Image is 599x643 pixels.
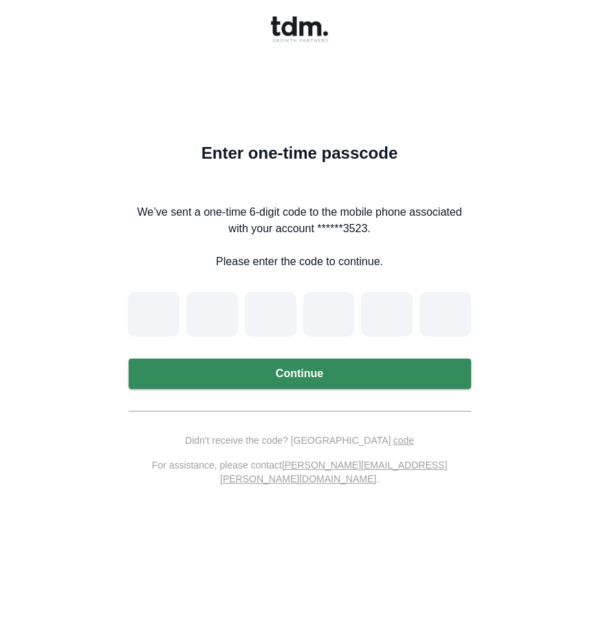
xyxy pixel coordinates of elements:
button: Continue [129,359,471,389]
p: We’ve sent a one-time 6-digit code to the mobile phone associated with your account ******3523. P... [129,204,471,270]
input: Digit 2 [186,292,238,337]
input: Digit 4 [303,292,355,337]
p: Didn't receive the code? [GEOGRAPHIC_DATA] [129,433,471,447]
a: code [393,435,414,446]
input: Digit 5 [361,292,413,337]
input: Digit 3 [245,292,296,337]
h5: Enter one-time passcode [129,146,471,160]
p: For assistance, please contact . [129,458,471,486]
input: Digit 6 [420,292,471,337]
u: [PERSON_NAME][EMAIL_ADDRESS][PERSON_NAME][DOMAIN_NAME] [220,460,447,484]
input: Please enter verification code. Digit 1 [128,292,179,337]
